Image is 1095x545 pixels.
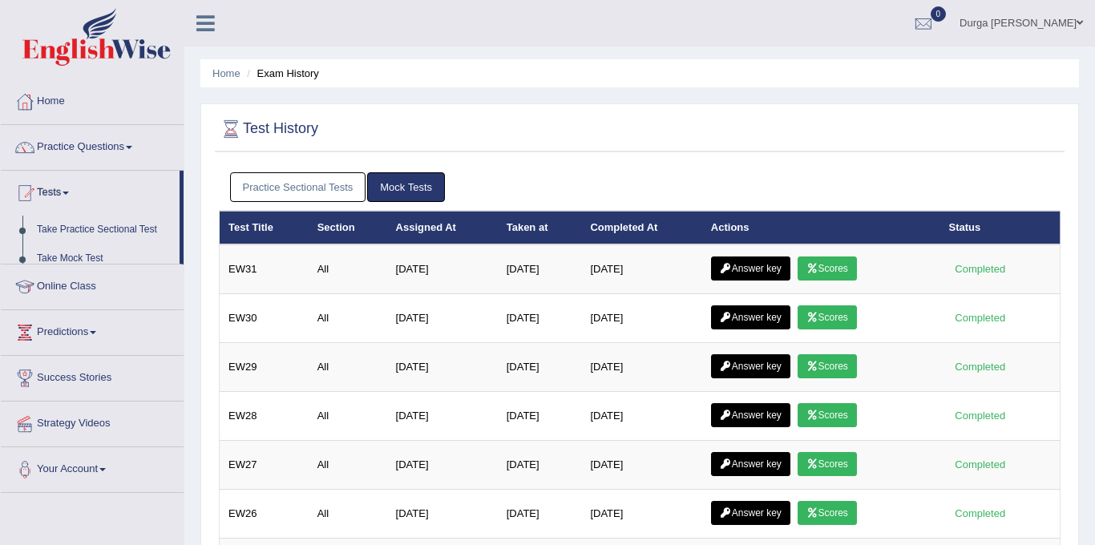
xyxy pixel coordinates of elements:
a: Success Stories [1,356,184,396]
li: Exam History [243,66,319,81]
td: [DATE] [387,244,498,294]
td: [DATE] [387,294,498,343]
a: Tests [1,171,180,211]
td: [DATE] [498,490,582,539]
th: Section [309,211,387,244]
a: Answer key [711,354,790,378]
a: Scores [798,354,857,378]
h2: Test History [219,117,318,141]
td: [DATE] [581,490,701,539]
th: Assigned At [387,211,498,244]
a: Answer key [711,452,790,476]
th: Status [940,211,1061,244]
td: [DATE] [387,441,498,490]
a: Answer key [711,403,790,427]
a: Practice Sectional Tests [230,172,366,202]
td: All [309,392,387,441]
td: All [309,441,387,490]
td: [DATE] [387,490,498,539]
div: Completed [949,309,1012,326]
a: Predictions [1,310,184,350]
a: Mock Tests [367,172,445,202]
a: Answer key [711,256,790,281]
td: EW31 [220,244,309,294]
a: Online Class [1,264,184,305]
td: [DATE] [498,441,582,490]
td: [DATE] [581,343,701,392]
a: Scores [798,403,857,427]
td: All [309,294,387,343]
td: All [309,343,387,392]
a: Answer key [711,305,790,329]
td: EW27 [220,441,309,490]
td: All [309,244,387,294]
a: Your Account [1,447,184,487]
div: Completed [949,407,1012,424]
div: Completed [949,505,1012,522]
th: Test Title [220,211,309,244]
td: EW30 [220,294,309,343]
div: Completed [949,358,1012,375]
a: Answer key [711,501,790,525]
td: [DATE] [498,294,582,343]
a: Scores [798,305,857,329]
a: Home [1,79,184,119]
td: [DATE] [581,294,701,343]
td: [DATE] [498,343,582,392]
td: EW28 [220,392,309,441]
td: [DATE] [581,244,701,294]
a: Take Mock Test [30,244,180,273]
div: Completed [949,456,1012,473]
a: Scores [798,256,857,281]
td: [DATE] [498,392,582,441]
a: Home [212,67,240,79]
div: Completed [949,260,1012,277]
td: [DATE] [581,441,701,490]
th: Actions [702,211,940,244]
td: [DATE] [387,392,498,441]
th: Taken at [498,211,582,244]
td: [DATE] [387,343,498,392]
a: Scores [798,501,857,525]
span: 0 [931,6,947,22]
a: Scores [798,452,857,476]
a: Strategy Videos [1,402,184,442]
td: EW26 [220,490,309,539]
td: EW29 [220,343,309,392]
td: [DATE] [498,244,582,294]
td: All [309,490,387,539]
a: Take Practice Sectional Test [30,216,180,244]
a: Practice Questions [1,125,184,165]
th: Completed At [581,211,701,244]
td: [DATE] [581,392,701,441]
